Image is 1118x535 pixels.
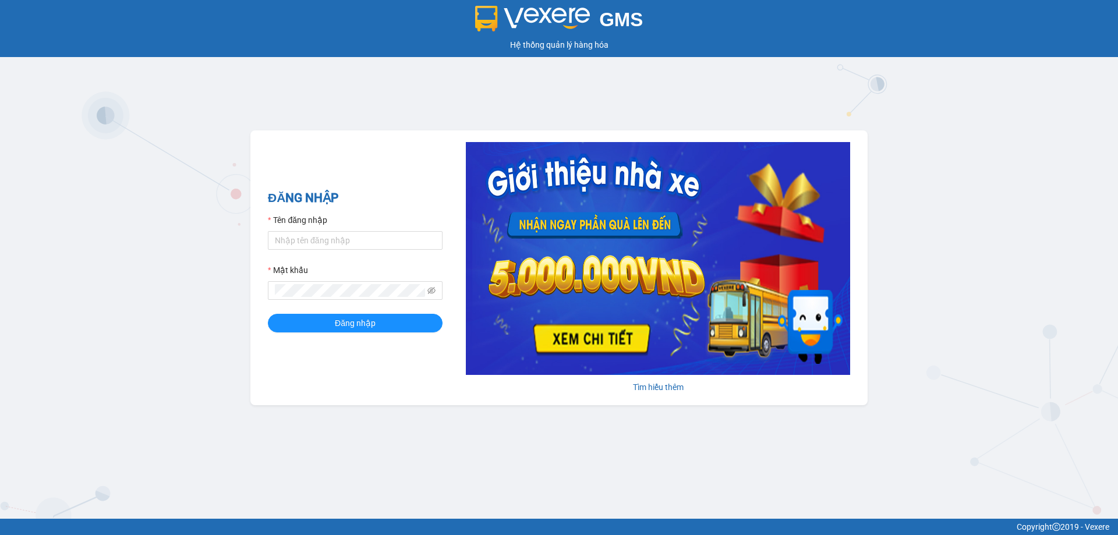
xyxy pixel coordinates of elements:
a: GMS [475,17,643,27]
input: Mật khẩu [275,284,425,297]
h2: ĐĂNG NHẬP [268,189,443,208]
button: Đăng nhập [268,314,443,332]
img: logo 2 [475,6,590,31]
div: Tìm hiểu thêm [466,381,850,394]
img: banner-0 [466,142,850,375]
input: Tên đăng nhập [268,231,443,250]
span: Đăng nhập [335,317,376,329]
label: Tên đăng nhập [268,214,327,226]
span: eye-invisible [427,286,436,295]
span: copyright [1052,523,1060,531]
label: Mật khẩu [268,264,308,277]
span: GMS [599,9,643,30]
div: Copyright 2019 - Vexere [9,520,1109,533]
div: Hệ thống quản lý hàng hóa [3,38,1115,51]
